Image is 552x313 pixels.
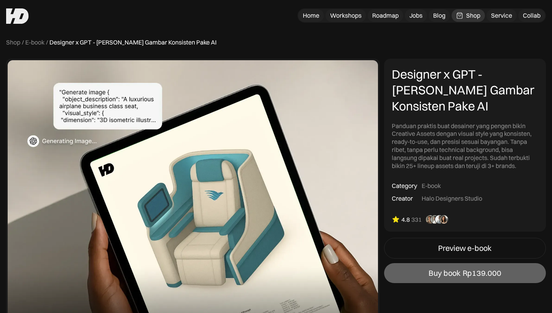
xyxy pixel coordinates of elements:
div: Panduan praktis buat desainer yang pengen bikin Creative Assets dengan visual style yang konsiste... [392,122,538,170]
div: Blog [433,12,445,20]
div: 331 [411,216,422,224]
div: Buy book [429,269,460,278]
div: Service [491,12,512,20]
a: Service [486,9,517,22]
a: Collab [518,9,545,22]
a: Shop [452,9,485,22]
div: Creator [392,194,413,203]
a: Roadmap [368,9,403,22]
div: Jobs [409,12,422,20]
div: Roadmap [372,12,399,20]
div: Workshops [330,12,361,20]
a: Preview e-book [384,238,546,259]
div: 4.8 [401,216,410,224]
div: E-book [422,182,441,190]
div: Halo Designers Studio [422,194,482,203]
a: Shop [6,38,20,46]
div: Shop [466,12,480,20]
div: / [22,38,24,46]
div: Rp139.000 [463,269,501,278]
a: Buy bookRp139.000 [384,263,546,283]
div: Category [392,182,417,190]
div: Home [303,12,319,20]
div: Preview e-book [438,244,491,253]
div: Collab [523,12,540,20]
div: Designer x GPT - [PERSON_NAME] Gambar Konsisten Pake AI [49,38,217,46]
div: Designer x GPT - [PERSON_NAME] Gambar Konsisten Pake AI [392,66,538,114]
a: Workshops [325,9,366,22]
div: / [46,38,48,46]
a: E-book [25,38,44,46]
a: Home [298,9,324,22]
a: Blog [429,9,450,22]
a: Jobs [405,9,427,22]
